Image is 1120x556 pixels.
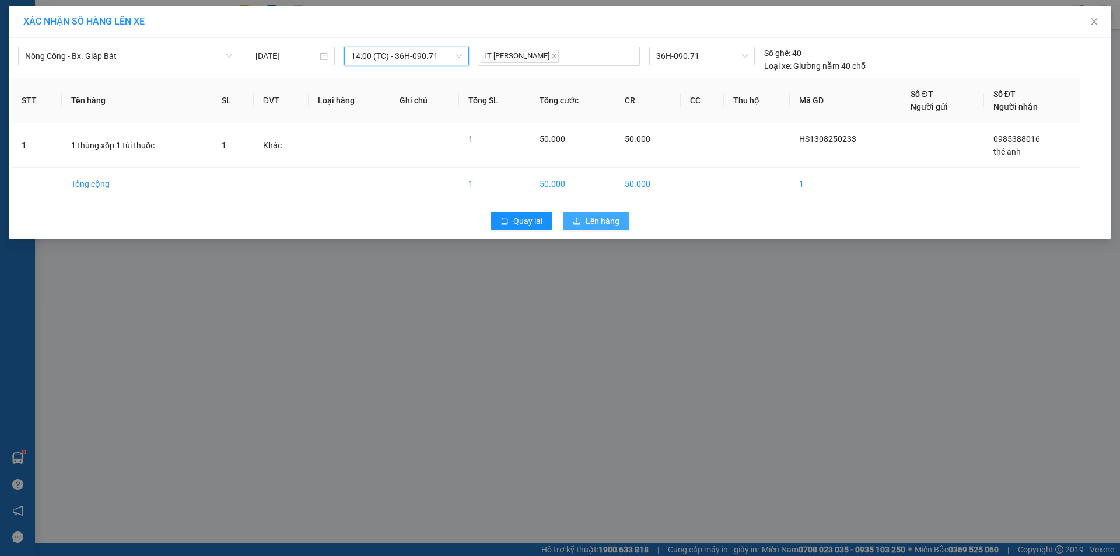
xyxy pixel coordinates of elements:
span: 0985388016 [993,134,1040,144]
span: XÁC NHẬN SỐ HÀNG LÊN XE [23,16,145,27]
input: 13/08/2025 [256,50,317,62]
th: Tổng SL [459,78,530,123]
td: 1 [790,168,901,200]
span: HS1308250233 [124,47,192,60]
button: uploadLên hàng [563,212,629,230]
span: close [551,53,557,59]
td: 1 [12,123,62,168]
th: Ghi chú [390,78,459,123]
span: Lên hàng [586,215,619,228]
span: 50.000 [625,134,650,144]
th: STT [12,78,62,123]
td: 50.000 [615,168,681,200]
td: 1 thùng xốp 1 túi thuốc [62,123,212,168]
td: 50.000 [530,168,615,200]
button: Close [1078,6,1111,39]
button: rollbackQuay lại [491,212,552,230]
th: CR [615,78,681,123]
span: 14:00 (TC) - 36H-090.71 [351,47,462,65]
th: Thu hộ [724,78,790,123]
span: Số ĐT [911,89,933,99]
span: LT [PERSON_NAME] [481,50,559,63]
span: Nông Cống - Bx. Giáp Bát [25,47,232,65]
td: Tổng cộng [62,168,212,200]
span: rollback [501,217,509,226]
th: CC [681,78,724,123]
span: Loại xe: [764,60,792,72]
div: Giường nằm 40 chỗ [764,60,866,72]
img: logo [6,34,32,75]
span: Người gửi [911,102,948,111]
th: SL [212,78,254,123]
span: Người nhận [993,102,1038,111]
span: thê anh [993,147,1021,156]
span: Quay lại [513,215,542,228]
span: 50.000 [540,134,565,144]
td: Khác [254,123,309,168]
span: 1 [468,134,473,144]
th: Tổng cước [530,78,615,123]
div: 40 [764,47,801,60]
span: Số ghế: [764,47,790,60]
strong: CHUYỂN PHÁT NHANH ĐÔNG LÝ [38,9,118,47]
span: 36H-090.71 [656,47,747,65]
span: Số ĐT [993,89,1016,99]
span: SĐT XE [58,50,96,62]
th: Mã GD [790,78,901,123]
span: HS1308250233 [799,134,856,144]
span: 1 [222,141,226,150]
span: upload [573,217,581,226]
span: close [1090,17,1099,26]
strong: PHIẾU BIÊN NHẬN [46,64,110,89]
th: Tên hàng [62,78,212,123]
th: Loại hàng [309,78,390,123]
th: ĐVT [254,78,309,123]
td: 1 [459,168,530,200]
